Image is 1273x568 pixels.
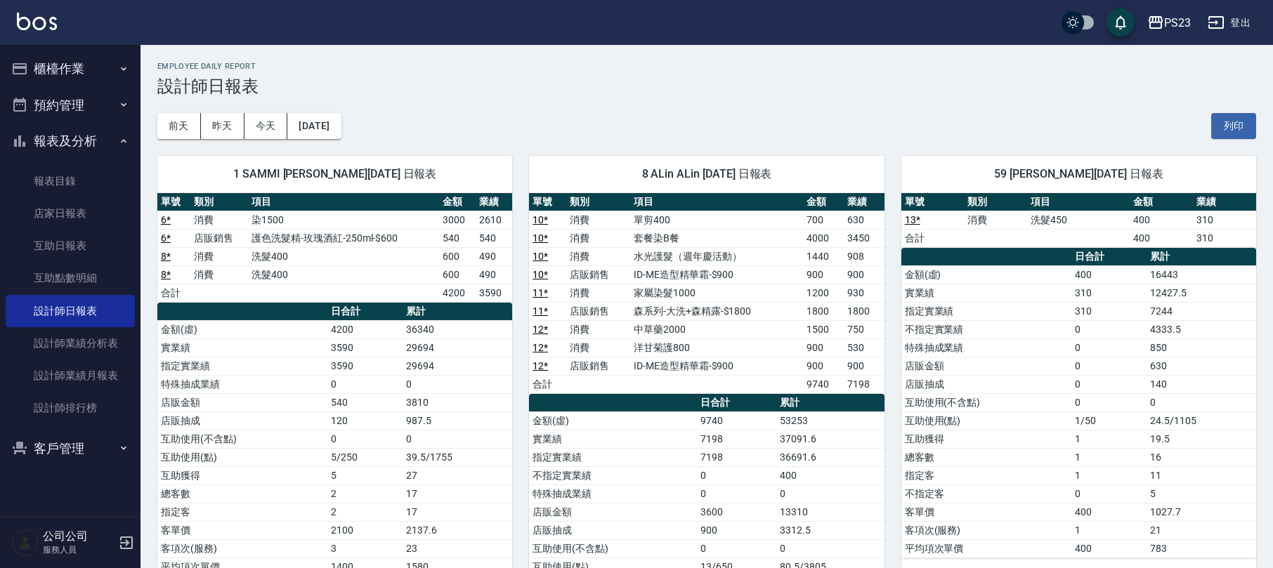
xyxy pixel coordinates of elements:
button: 今天 [244,113,288,139]
table: a dense table [901,248,1256,558]
td: 2100 [327,521,403,539]
td: 互助使用(點) [901,411,1071,430]
h3: 設計師日報表 [157,77,1256,96]
td: 3600 [697,503,776,521]
td: 530 [844,338,884,357]
th: 累計 [1147,248,1256,266]
td: 0 [1071,320,1147,338]
th: 累計 [776,394,884,412]
td: 630 [1147,357,1256,375]
td: 特殊抽成業績 [157,375,327,393]
td: 中草藥2000 [630,320,803,338]
th: 類別 [190,193,248,211]
td: 1500 [803,320,844,338]
td: 5 [1147,484,1256,503]
td: 1027.7 [1147,503,1256,521]
td: 39.5/1755 [403,448,512,466]
td: 1200 [803,284,844,302]
button: 報表及分析 [6,123,135,159]
td: 3 [327,539,403,557]
img: Logo [17,13,57,30]
td: 11 [1147,466,1256,484]
td: 金額(虛) [157,320,327,338]
td: 16443 [1147,265,1256,284]
td: 實業績 [901,284,1071,302]
td: 540 [439,229,476,247]
td: 1 [1071,430,1147,448]
th: 項目 [630,193,803,211]
td: 消費 [566,284,630,302]
button: 昨天 [201,113,244,139]
th: 單號 [529,193,566,211]
td: 指定客 [157,503,327,521]
td: 互助使用(點) [157,448,327,466]
td: 21 [1147,521,1256,539]
td: 0 [776,539,884,557]
button: PS23 [1142,8,1196,37]
td: 13310 [776,503,884,521]
td: 120 [327,411,403,430]
td: 783 [1147,539,1256,557]
td: 不指定實業績 [901,320,1071,338]
td: 0 [1071,375,1147,393]
td: 消費 [566,247,630,265]
td: 0 [697,484,776,503]
td: 單剪400 [630,211,803,229]
td: 0 [403,430,512,448]
td: 0 [327,375,403,393]
td: 900 [803,357,844,375]
td: 9740 [697,411,776,430]
td: ID-ME造型精華霜-$900 [630,357,803,375]
td: 金額(虛) [529,411,697,430]
td: 3590 [327,357,403,375]
td: 1440 [803,247,844,265]
th: 日合計 [1071,248,1147,266]
td: 實業績 [157,338,327,357]
td: 互助獲得 [901,430,1071,448]
td: 總客數 [157,484,327,503]
td: 實業績 [529,430,697,448]
td: 4200 [439,284,476,302]
td: 2 [327,503,403,521]
button: 預約管理 [6,87,135,124]
td: 600 [439,265,476,284]
td: 3000 [439,211,476,229]
td: 4000 [803,229,844,247]
td: 客項次(服務) [157,539,327,557]
td: 53253 [776,411,884,430]
td: 750 [844,320,884,338]
td: 1800 [844,302,884,320]
td: 不指定客 [901,484,1071,503]
td: 套餐染B餐 [630,229,803,247]
td: 400 [776,466,884,484]
td: 消費 [566,229,630,247]
th: 單號 [157,193,190,211]
td: 0 [1071,357,1147,375]
a: 店家日報表 [6,197,135,230]
td: 17 [403,484,512,503]
td: 洗髮400 [248,247,439,265]
td: 店販金額 [157,393,327,411]
td: 0 [776,484,884,503]
img: Person [11,529,39,557]
td: 互助使用(不含點) [157,430,327,448]
td: 洋甘菊護800 [630,338,803,357]
td: 2610 [476,211,512,229]
td: 900 [803,338,844,357]
td: 490 [476,265,512,284]
td: 310 [1193,211,1256,229]
td: 5/250 [327,448,403,466]
td: 洗髮400 [248,265,439,284]
td: 1 [1071,466,1147,484]
th: 金額 [803,193,844,211]
th: 項目 [248,193,439,211]
button: 列印 [1211,113,1256,139]
td: 店販銷售 [566,302,630,320]
a: 報表目錄 [6,165,135,197]
td: 2 [327,484,403,503]
td: 店販抽成 [901,375,1071,393]
td: 特殊抽成業績 [529,484,697,503]
th: 累計 [403,303,512,321]
td: 7198 [697,448,776,466]
td: 7244 [1147,302,1256,320]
